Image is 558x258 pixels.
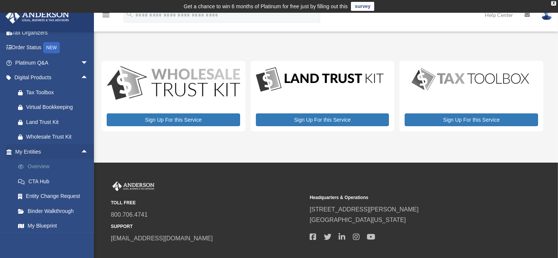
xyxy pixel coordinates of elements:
[541,9,552,20] img: User Pic
[184,2,348,11] div: Get a chance to win 6 months of Platinum for free just by filling out this
[256,113,389,126] a: Sign Up For this Service
[101,11,110,20] i: menu
[111,223,304,231] small: SUPPORT
[107,113,240,126] a: Sign Up For this Service
[5,70,96,85] a: Digital Productsarrow_drop_up
[11,189,100,204] a: Entity Change Request
[11,174,100,189] a: CTA Hub
[43,42,60,53] div: NEW
[11,204,100,219] a: Binder Walkthrough
[11,219,100,234] a: My Blueprint
[26,103,86,112] div: Virtual Bookkeeping
[3,9,71,24] img: Anderson Advisors Platinum Portal
[5,144,100,159] a: My Entitiesarrow_drop_up
[111,211,148,218] a: 800.706.4741
[405,66,536,92] img: taxtoolbox_new-1.webp
[111,199,304,207] small: TOLL FREE
[310,217,406,223] a: [GEOGRAPHIC_DATA][US_STATE]
[351,2,374,11] a: survey
[126,10,134,18] i: search
[111,235,213,241] a: [EMAIL_ADDRESS][DOMAIN_NAME]
[11,100,96,115] a: Virtual Bookkeeping
[107,66,240,101] img: WS-Trust-Kit-lgo-1.jpg
[101,13,110,20] a: menu
[11,159,100,174] a: Overview
[11,115,96,130] a: Land Trust Kit
[26,88,86,97] div: Tax Toolbox
[26,118,86,127] div: Land Trust Kit
[551,1,556,6] div: close
[310,206,419,213] a: [STREET_ADDRESS][PERSON_NAME]
[11,85,96,100] a: Tax Toolbox
[81,70,96,86] span: arrow_drop_up
[256,66,384,94] img: LandTrust_lgo-1.jpg
[5,55,100,70] a: Platinum Q&Aarrow_drop_down
[5,25,100,40] a: Tax Organizers
[11,130,96,145] a: Wholesale Trust Kit
[405,113,538,126] a: Sign Up For this Service
[26,132,86,142] div: Wholesale Trust Kit
[81,144,96,160] span: arrow_drop_up
[111,181,156,191] img: Anderson Advisors Platinum Portal
[310,194,503,202] small: Headquarters & Operations
[81,55,96,71] span: arrow_drop_down
[5,40,100,56] a: Order StatusNEW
